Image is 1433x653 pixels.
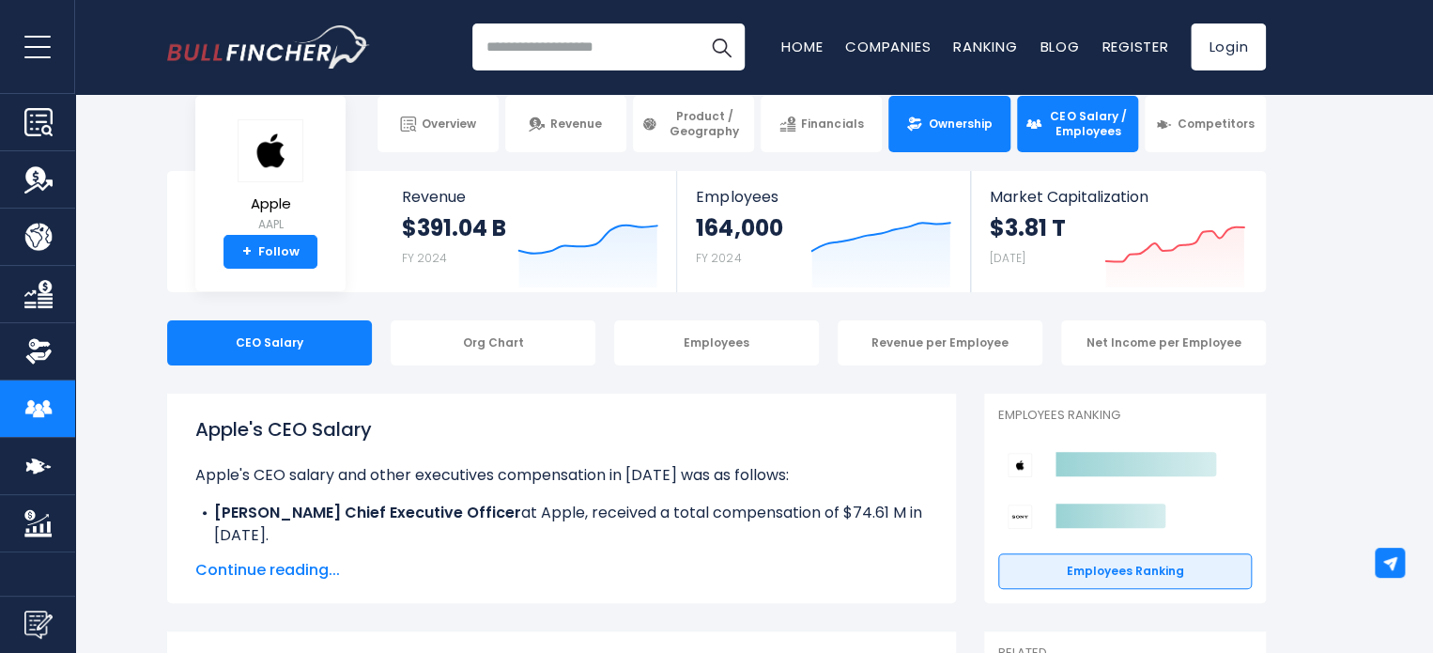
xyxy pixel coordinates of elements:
a: Home [781,37,823,56]
p: Employees Ranking [998,408,1252,424]
b: [PERSON_NAME] Chief Executive Officer [214,502,521,523]
span: Employees [696,188,950,206]
span: Continue reading... [195,559,928,582]
p: Apple's CEO salary and other executives compensation in [DATE] was as follows: [195,464,928,487]
span: Overview [422,117,476,132]
span: Ownership [928,117,992,132]
a: Register [1102,37,1168,56]
strong: $391.04 B [402,213,506,242]
a: Blog [1040,37,1079,56]
small: AAPL [238,216,303,233]
a: +Follow [223,235,317,269]
div: Employees [614,320,819,365]
a: Companies [845,37,931,56]
a: CEO Salary / Employees [1017,96,1138,152]
span: Product / Geography [663,109,746,138]
strong: $3.81 T [990,213,1066,242]
span: Market Capitalization [990,188,1245,206]
a: Apple AAPL [237,118,304,236]
a: Competitors [1145,96,1266,152]
strong: + [242,243,252,260]
a: Market Capitalization $3.81 T [DATE] [971,171,1264,292]
img: Sony Group Corporation competitors logo [1008,505,1032,529]
small: FY 2024 [402,250,447,266]
strong: 164,000 [696,213,782,242]
span: Financials [801,117,863,132]
a: Ranking [953,37,1017,56]
a: Login [1191,23,1266,70]
span: Revenue [550,117,602,132]
button: Search [698,23,745,70]
div: Net Income per Employee [1061,320,1266,365]
a: Overview [378,96,499,152]
img: Ownership [24,337,53,365]
a: Financials [761,96,882,152]
h1: Apple's CEO Salary [195,415,928,443]
span: Competitors [1178,117,1255,132]
a: Revenue $391.04 B FY 2024 [383,171,677,292]
a: Ownership [888,96,1009,152]
a: Go to homepage [167,25,369,69]
a: Employees Ranking [998,553,1252,589]
div: Org Chart [391,320,595,365]
li: at Apple, received a total compensation of $74.61 M in [DATE]. [195,502,928,547]
img: Bullfincher logo [167,25,370,69]
span: CEO Salary / Employees [1047,109,1130,138]
a: Employees 164,000 FY 2024 [677,171,969,292]
small: FY 2024 [696,250,741,266]
span: Apple [238,196,303,212]
a: Revenue [505,96,626,152]
span: Revenue [402,188,658,206]
div: CEO Salary [167,320,372,365]
img: Apple competitors logo [1008,453,1032,477]
a: Product / Geography [633,96,754,152]
div: Revenue per Employee [838,320,1042,365]
small: [DATE] [990,250,1025,266]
